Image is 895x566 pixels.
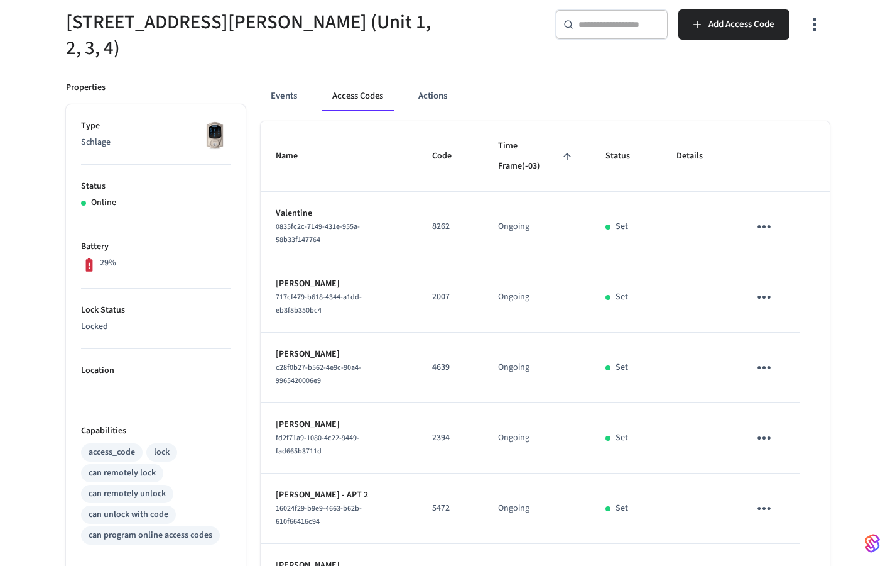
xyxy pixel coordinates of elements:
div: access_code [89,446,135,459]
img: Schlage Sense Smart Deadbolt with Camelot Trim, Front [199,119,231,151]
td: Ongoing [483,403,591,474]
span: fd2f71a9-1080-4c22-9449-fad665b3711d [276,433,359,457]
p: 29% [100,257,116,270]
p: Schlage [81,136,231,149]
p: Type [81,119,231,133]
p: 5472 [432,502,468,515]
p: Lock Status [81,304,231,317]
p: 4639 [432,361,468,374]
span: 0835fc2c-7149-431e-955a-58b33f147764 [276,221,360,245]
p: Capabilities [81,425,231,438]
p: 8262 [432,220,468,233]
span: 16024f29-b9e9-4663-b62b-610f66416c94 [276,503,362,527]
span: Name [276,147,314,166]
div: can remotely unlock [89,487,166,501]
p: — [81,380,231,394]
p: Set [616,220,628,233]
p: [PERSON_NAME] - APT 2 [276,489,402,502]
p: Set [616,361,628,374]
img: SeamLogoGradient.69752ec5.svg [865,533,880,553]
p: Locked [81,320,231,333]
span: Status [605,147,646,166]
div: can remotely lock [89,467,156,480]
div: lock [154,446,170,459]
td: Ongoing [483,192,591,262]
p: Status [81,180,231,193]
div: can unlock with code [89,508,168,521]
p: Set [616,291,628,304]
button: Events [261,81,307,111]
td: Ongoing [483,262,591,333]
p: Battery [81,240,231,253]
p: [PERSON_NAME] [276,418,402,431]
p: Set [616,502,628,515]
p: [PERSON_NAME] [276,348,402,361]
button: Access Codes [322,81,393,111]
span: Details [676,147,719,166]
p: [PERSON_NAME] [276,277,402,291]
p: Location [81,364,231,377]
span: Code [432,147,468,166]
div: ant example [261,81,830,111]
td: Ongoing [483,474,591,544]
span: 717cf479-b618-4344-a1dd-eb3f8b350bc4 [276,292,362,316]
h5: [STREET_ADDRESS][PERSON_NAME] (Unit 1, 2, 3, 4) [66,9,440,61]
p: Valentine [276,207,402,220]
span: Time Frame(-03) [498,136,576,176]
p: Online [91,196,116,209]
div: can program online access codes [89,529,212,542]
button: Add Access Code [678,9,789,40]
p: 2394 [432,431,468,445]
td: Ongoing [483,333,591,403]
p: Properties [66,81,106,94]
p: Set [616,431,628,445]
span: c28f0b27-b562-4e9c-90a4-9965420006e9 [276,362,361,386]
button: Actions [408,81,457,111]
span: Add Access Code [708,16,774,33]
p: 2007 [432,291,468,304]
